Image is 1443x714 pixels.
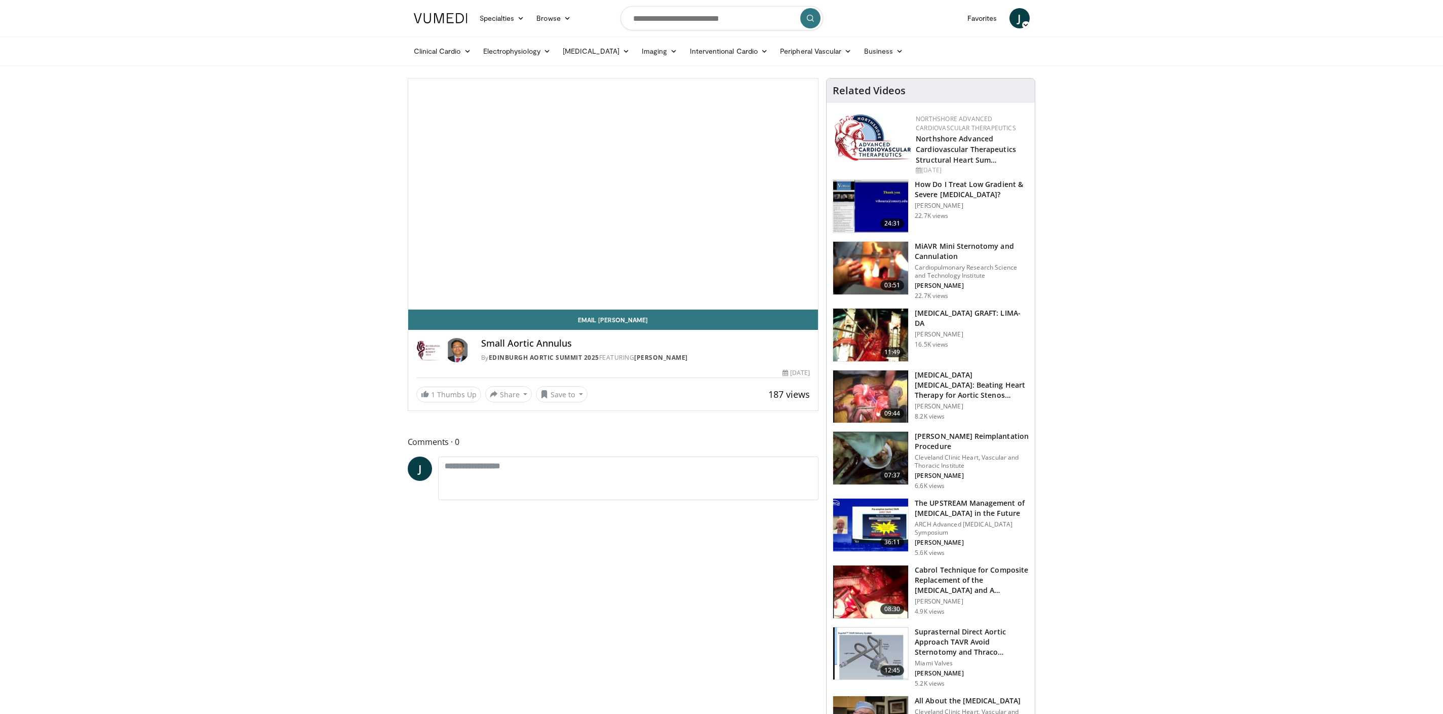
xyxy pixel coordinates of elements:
[783,368,810,378] div: [DATE]
[915,330,1029,339] p: [PERSON_NAME]
[880,408,905,419] span: 09:44
[481,353,810,362] div: By FEATURING
[915,597,1029,606] p: [PERSON_NAME]
[445,338,469,362] img: Avatar
[833,309,908,361] img: feAgcbrvkPN5ynqH4xMDoxOjA4MTsiGN.150x105_q85_crop-smart_upscale.jpg
[414,13,467,23] img: VuMedi Logo
[915,680,945,688] p: 5.2K views
[915,179,1029,200] h3: How Do I Treat Low Gradient & Severe [MEDICAL_DATA]?
[915,520,1029,537] p: ARCH Advanced [MEDICAL_DATA] Symposium
[915,565,1029,595] h3: Cabrol Technique for Composite Replacement of the [MEDICAL_DATA] and A…
[835,115,911,161] img: 45d48ad7-5dc9-4e2c-badc-8ed7b7f471c1.jpg.150x105_q85_autocrop_double_scale_upscale_version-0.2.jpg
[915,202,1029,210] p: [PERSON_NAME]
[915,627,1029,657] h3: Suprasternal Direct Aortic Approach TAVR Avoid Sternotomy and Thraco…
[915,282,1029,290] p: [PERSON_NAME]
[833,370,1029,424] a: 09:44 [MEDICAL_DATA] [MEDICAL_DATA]: Beating Heart Therapy for Aortic Stenos… [PERSON_NAME] 8.2K ...
[880,604,905,614] span: 08:30
[880,537,905,547] span: 36:11
[880,665,905,675] span: 12:45
[1009,8,1030,28] a: J
[833,179,1029,233] a: 24:31 How Do I Treat Low Gradient & Severe [MEDICAL_DATA]? [PERSON_NAME] 22.7K views
[408,310,818,330] a: Email [PERSON_NAME]
[431,390,435,399] span: 1
[915,482,945,490] p: 6.6K views
[833,431,1029,490] a: 07:37 [PERSON_NAME] Reimplantation Procedure Cleveland Clinic Heart, Vascular and Thoracic Instit...
[477,41,557,61] a: Electrophysiology
[833,242,908,294] img: de14b145-3190-47e3-9ee4-2c8297d280f7.150x105_q85_crop-smart_upscale.jpg
[915,608,945,616] p: 4.9K views
[915,431,1029,452] h3: [PERSON_NAME] Reimplantation Procedure
[833,566,908,618] img: f3f4646a-d23a-43c5-92f3-624cd9d62fb9.150x105_q85_crop-smart_upscale.jpg
[833,499,908,551] img: a6e1f2f4-af78-4c35-bad6-467630622b8c.150x105_q85_crop-smart_upscale.jpg
[536,386,588,402] button: Save to
[416,387,481,402] a: 1 Thumbs Up
[408,79,818,310] video-js: Video Player
[557,41,636,61] a: [MEDICAL_DATA]
[833,627,908,680] img: c8de4e82-0038-42b6-bb2d-f218ab8a75e7.150x105_q85_crop-smart_upscale.jpg
[481,338,810,349] h4: Small Aortic Annulus
[833,241,1029,300] a: 03:51 MiAVR Mini Sternotomy and Cannulation Cardiopulmonary Research Science and Technology Insti...
[833,308,1029,362] a: 11:49 [MEDICAL_DATA] GRAFT: LIMA-DA [PERSON_NAME] 16.5K views
[915,454,1029,470] p: Cleveland Clinic Heart, Vascular and Thoracic Institute
[408,41,477,61] a: Clinical Cardio
[915,412,945,421] p: 8.2K views
[684,41,774,61] a: Interventional Cardio
[768,388,810,400] span: 187 views
[915,549,945,557] p: 5.6K views
[880,218,905,229] span: 24:31
[915,241,1029,261] h3: MiAVR Mini Sternotomy and Cannulation
[408,435,819,448] span: Comments 0
[915,669,1029,678] p: [PERSON_NAME]
[858,41,910,61] a: Business
[833,370,908,423] img: 56195716-083d-4b69-80a2-8ad9e280a22f.150x105_q85_crop-smart_upscale.jpg
[915,498,1029,518] h3: The UPSTREAM Management of [MEDICAL_DATA] in the Future
[915,402,1029,410] p: [PERSON_NAME]
[880,347,905,357] span: 11:49
[915,308,1029,328] h3: [MEDICAL_DATA] GRAFT: LIMA-DA
[915,264,1029,280] p: Cardiopulmonary Research Science and Technology Institute
[916,166,1027,175] div: [DATE]
[634,353,688,362] a: [PERSON_NAME]
[408,457,432,481] a: J
[489,353,599,362] a: Edinburgh Aortic Summit 2025
[774,41,857,61] a: Peripheral Vascular
[915,696,1029,706] h3: All About the [MEDICAL_DATA]
[915,292,948,300] p: 22.7K views
[880,470,905,480] span: 07:37
[915,539,1029,547] p: [PERSON_NAME]
[636,41,684,61] a: Imaging
[474,8,531,28] a: Specialties
[915,472,1029,480] p: [PERSON_NAME]
[833,498,1029,557] a: 36:11 The UPSTREAM Management of [MEDICAL_DATA] in the Future ARCH Advanced [MEDICAL_DATA] Sympos...
[915,341,948,349] p: 16.5K views
[833,85,906,97] h4: Related Videos
[915,212,948,220] p: 22.7K views
[833,180,908,233] img: tyLS_krZ8-0sGT9n4xMDoxOjB1O8AjAz.150x105_q85_crop-smart_upscale.jpg
[485,386,532,402] button: Share
[416,338,441,362] img: Edinburgh Aortic Summit 2025
[833,432,908,484] img: fylOjp5pkC-GA4Zn4xMDoxOmdtO40mAx.150x105_q85_crop-smart_upscale.jpg
[833,627,1029,688] a: 12:45 Suprasternal Direct Aortic Approach TAVR Avoid Sternotomy and Thraco… Miami Valves [PERSON_...
[916,134,1016,165] a: Northshore Advanced Cardiovascular Therapeutics Structural Heart Sum…
[833,565,1029,619] a: 08:30 Cabrol Technique for Composite Replacement of the [MEDICAL_DATA] and A… [PERSON_NAME] 4.9K ...
[915,659,1029,667] p: Miami Valves
[961,8,1003,28] a: Favorites
[916,115,1016,132] a: NorthShore Advanced Cardiovascular Therapeutics
[620,6,823,30] input: Search topics, interventions
[880,280,905,290] span: 03:51
[915,370,1029,400] h3: [MEDICAL_DATA] [MEDICAL_DATA]: Beating Heart Therapy for Aortic Stenos…
[530,8,577,28] a: Browse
